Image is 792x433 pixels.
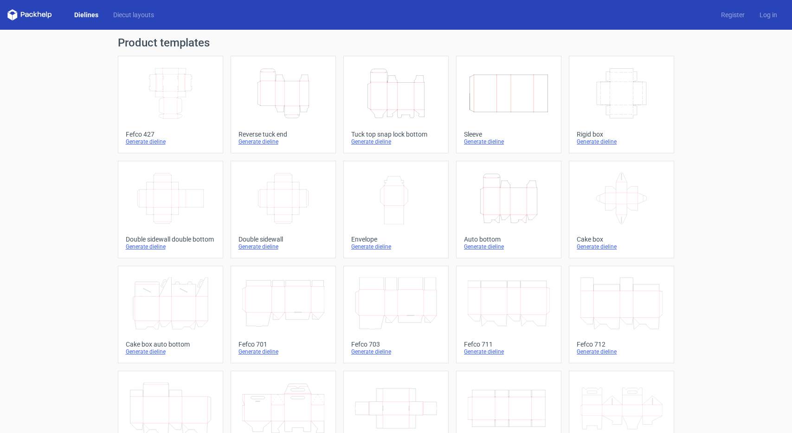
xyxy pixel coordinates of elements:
a: Fefco 703Generate dieline [343,266,449,363]
div: Generate dieline [351,138,441,145]
div: Fefco 427 [126,131,215,138]
div: Fefco 701 [238,341,328,348]
div: Cake box [577,236,666,243]
div: Generate dieline [238,243,328,250]
div: Cake box auto bottom [126,341,215,348]
div: Rigid box [577,131,666,138]
div: Generate dieline [126,138,215,145]
div: Generate dieline [464,138,554,145]
div: Fefco 712 [577,341,666,348]
div: Generate dieline [126,348,215,355]
div: Generate dieline [351,348,441,355]
h1: Product templates [118,37,675,48]
a: Cake box auto bottomGenerate dieline [118,266,223,363]
a: Log in [752,10,785,20]
a: Diecut layouts [106,10,161,20]
div: Generate dieline [577,348,666,355]
div: Fefco 711 [464,341,554,348]
div: Generate dieline [577,138,666,145]
div: Generate dieline [126,243,215,250]
div: Double sidewall double bottom [126,236,215,243]
a: Auto bottomGenerate dieline [456,161,561,258]
div: Envelope [351,236,441,243]
a: Register [714,10,752,20]
div: Generate dieline [577,243,666,250]
div: Fefco 703 [351,341,441,348]
a: Fefco 712Generate dieline [569,266,674,363]
a: Reverse tuck endGenerate dieline [231,56,336,153]
div: Generate dieline [351,243,441,250]
a: Cake boxGenerate dieline [569,161,674,258]
a: Dielines [67,10,106,20]
div: Generate dieline [238,138,328,145]
a: Fefco 701Generate dieline [231,266,336,363]
a: Fefco 427Generate dieline [118,56,223,153]
div: Double sidewall [238,236,328,243]
a: Fefco 711Generate dieline [456,266,561,363]
div: Auto bottom [464,236,554,243]
a: Tuck top snap lock bottomGenerate dieline [343,56,449,153]
a: SleeveGenerate dieline [456,56,561,153]
div: Sleeve [464,131,554,138]
a: Rigid boxGenerate dieline [569,56,674,153]
div: Reverse tuck end [238,131,328,138]
a: EnvelopeGenerate dieline [343,161,449,258]
a: Double sidewallGenerate dieline [231,161,336,258]
div: Tuck top snap lock bottom [351,131,441,138]
div: Generate dieline [238,348,328,355]
a: Double sidewall double bottomGenerate dieline [118,161,223,258]
div: Generate dieline [464,348,554,355]
div: Generate dieline [464,243,554,250]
